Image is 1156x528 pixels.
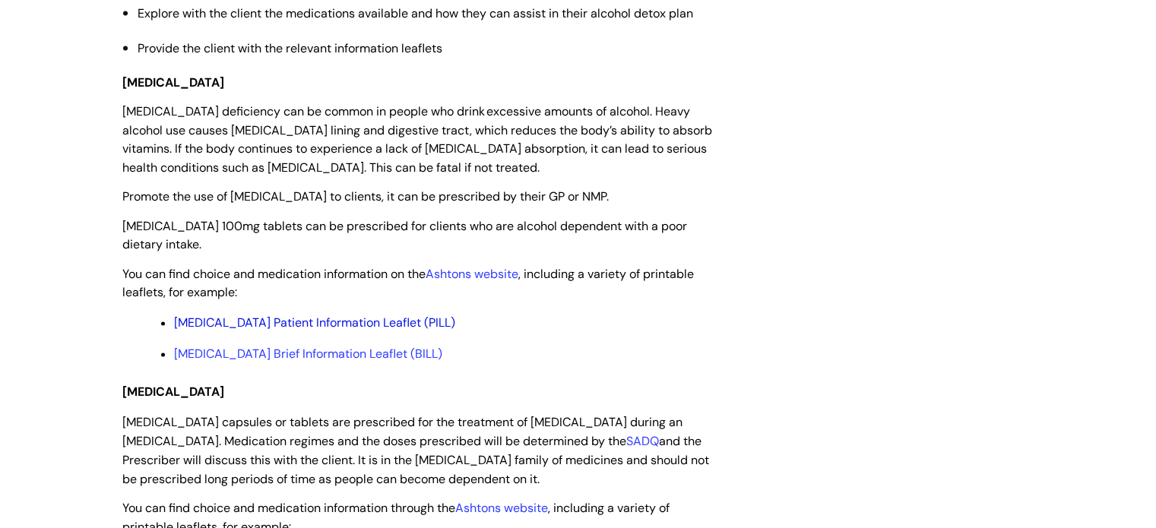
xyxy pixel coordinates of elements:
[122,414,709,486] span: [MEDICAL_DATA] capsules or tablets are prescribed for the treatment of [MEDICAL_DATA] during an [...
[174,315,455,330] a: [MEDICAL_DATA] Patient Information Leaflet (PILL)
[122,74,224,90] span: [MEDICAL_DATA]
[174,346,442,362] a: [MEDICAL_DATA] Brief Information Leaflet (BILL)
[138,5,693,21] span: Explore with the client the medications available and how they can assist in their alcohol detox ...
[626,433,659,449] a: SADQ
[455,500,548,516] a: Ashtons website
[122,384,224,400] span: [MEDICAL_DATA]
[122,266,694,301] span: You can find choice and medication information on the , including a variety of printable leaflets...
[138,40,442,56] span: Provide the client with the relevant information leaflets
[122,103,712,175] span: [MEDICAL_DATA] deficiency can be common in people who drink excessive amounts of alcohol. Heavy a...
[122,218,687,253] span: [MEDICAL_DATA] 100mg tablets can be prescribed for clients who are alcohol dependent with a poor ...
[426,266,518,282] a: Ashtons website
[122,188,609,204] span: Promote the use of [MEDICAL_DATA] to clients, it can be prescribed by their GP or NMP.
